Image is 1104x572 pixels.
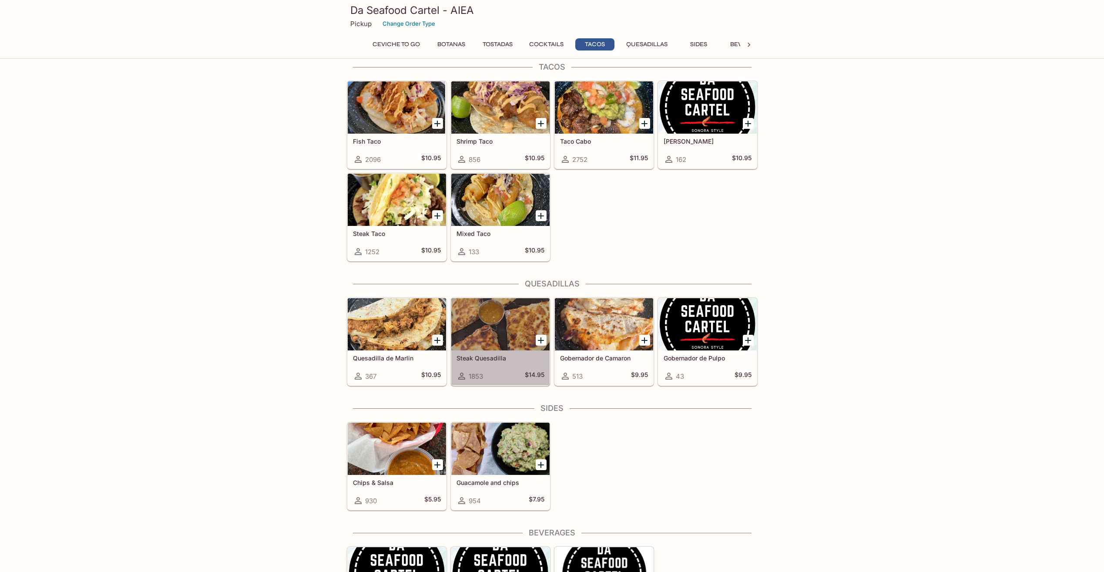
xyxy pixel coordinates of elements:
h4: Beverages [347,528,758,538]
button: Add Quesadilla de Marlin [432,335,443,346]
span: 2096 [365,155,381,164]
a: Shrimp Taco856$10.95 [451,81,550,169]
div: Quesadilla de Marlin [348,298,446,350]
h5: Gobernador de Camaron [560,354,648,362]
button: Tostadas [478,38,517,50]
h5: $11.95 [630,154,648,165]
button: Add Steak Quesadilla [536,335,547,346]
div: Steak Taco [348,174,446,226]
button: Add Taco Cabo [639,118,650,129]
a: Steak Taco1252$10.95 [347,173,446,261]
span: 1853 [469,372,483,380]
h5: Mixed Taco [456,230,544,237]
button: Add Guacamole and chips [536,459,547,470]
button: Add Shrimp Taco [536,118,547,129]
a: Steak Quesadilla1853$14.95 [451,298,550,386]
button: Add Fish Taco [432,118,443,129]
div: Taco Cabo [555,81,653,134]
h5: Guacamole and chips [456,479,544,486]
h5: Chips & Salsa [353,479,441,486]
h5: $10.95 [525,246,544,257]
h5: $9.95 [631,371,648,381]
h5: $10.95 [421,246,441,257]
span: 133 [469,248,479,256]
button: Sides [679,38,718,50]
button: Ceviche To Go [368,38,425,50]
button: Add Gobernador de Camaron [639,335,650,346]
h5: $10.95 [732,154,752,165]
span: 954 [469,497,481,505]
span: 43 [676,372,684,380]
a: [PERSON_NAME]162$10.95 [658,81,757,169]
a: Taco Cabo2752$11.95 [554,81,654,169]
h5: Taco Cabo [560,138,648,145]
div: Guacamole and chips [451,423,550,475]
button: Add Chips & Salsa [432,459,443,470]
h5: $7.95 [529,495,544,506]
h5: Fish Taco [353,138,441,145]
span: 367 [365,372,376,380]
div: Mixed Taco [451,174,550,226]
div: Chips & Salsa [348,423,446,475]
h5: Shrimp Taco [456,138,544,145]
h4: Tacos [347,62,758,72]
button: Add Taco Chando [743,118,754,129]
h5: $10.95 [421,154,441,165]
a: Mixed Taco133$10.95 [451,173,550,261]
a: Gobernador de Pulpo43$9.95 [658,298,757,386]
div: Fish Taco [348,81,446,134]
h5: $14.95 [525,371,544,381]
button: Botanas [432,38,471,50]
h5: [PERSON_NAME] [664,138,752,145]
div: Steak Quesadilla [451,298,550,350]
div: Shrimp Taco [451,81,550,134]
div: Taco Chando [658,81,757,134]
a: Chips & Salsa930$5.95 [347,422,446,510]
a: Guacamole and chips954$7.95 [451,422,550,510]
a: Gobernador de Camaron513$9.95 [554,298,654,386]
button: Cocktails [524,38,568,50]
span: 2752 [572,155,587,164]
button: Beverages [725,38,771,50]
span: 930 [365,497,377,505]
h5: $9.95 [735,371,752,381]
p: Pickup [350,20,372,28]
h5: Steak Quesadilla [456,354,544,362]
button: Tacos [575,38,614,50]
span: 856 [469,155,480,164]
h4: Quesadillas [347,279,758,289]
a: Quesadilla de Marlin367$10.95 [347,298,446,386]
button: Change Order Type [379,17,439,30]
button: Add Steak Taco [432,210,443,221]
h5: Gobernador de Pulpo [664,354,752,362]
div: Gobernador de Camaron [555,298,653,350]
h3: Da Seafood Cartel - AIEA [350,3,754,17]
h5: $10.95 [421,371,441,381]
h5: $10.95 [525,154,544,165]
h5: Quesadilla de Marlin [353,354,441,362]
button: Quesadillas [621,38,672,50]
button: Add Mixed Taco [536,210,547,221]
span: 1252 [365,248,379,256]
div: Gobernador de Pulpo [658,298,757,350]
h5: $5.95 [424,495,441,506]
a: Fish Taco2096$10.95 [347,81,446,169]
span: 162 [676,155,686,164]
span: 513 [572,372,583,380]
h4: Sides [347,404,758,413]
h5: Steak Taco [353,230,441,237]
button: Add Gobernador de Pulpo [743,335,754,346]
